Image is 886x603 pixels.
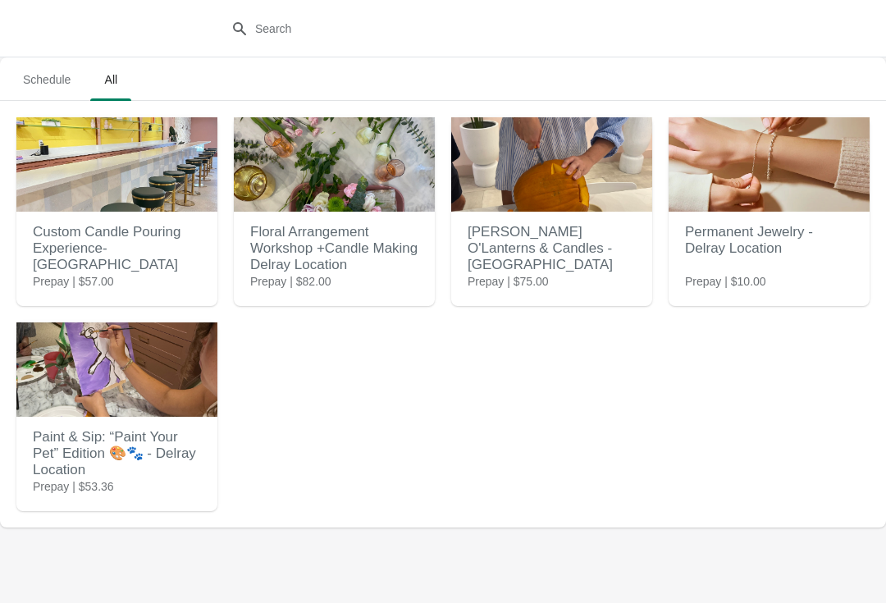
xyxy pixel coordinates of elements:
[250,216,418,281] h2: Floral Arrangement Workshop +Candle Making Delray Location
[234,117,435,212] img: Floral Arrangement Workshop +Candle Making Delray Location
[10,65,84,94] span: Schedule
[16,322,217,417] img: Paint & Sip: “Paint Your Pet” Edition 🎨🐾 - Delray Location
[33,273,114,290] span: Prepay | $57.00
[16,117,217,212] img: Custom Candle Pouring Experience- Delray Beach
[685,216,853,265] h2: Permanent Jewelry - Delray Location
[250,273,331,290] span: Prepay | $82.00
[685,273,766,290] span: Prepay | $10.00
[468,273,549,290] span: Prepay | $75.00
[451,117,652,212] img: Jack O'Lanterns & Candles - Delray Beach
[33,478,114,495] span: Prepay | $53.36
[90,65,131,94] span: All
[468,216,636,281] h2: [PERSON_NAME] O'Lanterns & Candles - [GEOGRAPHIC_DATA]
[669,117,870,212] img: Permanent Jewelry - Delray Location
[33,421,201,487] h2: Paint & Sip: “Paint Your Pet” Edition 🎨🐾 - Delray Location
[254,14,664,43] input: Search
[33,216,201,281] h2: Custom Candle Pouring Experience- [GEOGRAPHIC_DATA]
